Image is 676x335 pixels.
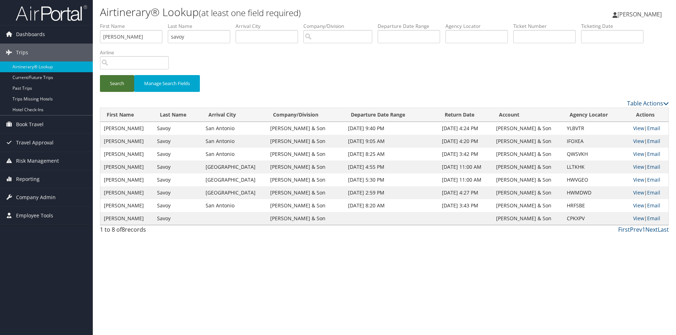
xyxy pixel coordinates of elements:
label: Agency Locator [445,23,513,30]
td: QWSVKH [563,148,630,161]
td: San Antonio [202,148,267,161]
td: IFOXEA [563,135,630,148]
th: Arrival City: activate to sort column ascending [202,108,267,122]
td: [PERSON_NAME] & Son [493,161,563,173]
button: Search [100,75,134,92]
a: Email [647,189,660,196]
span: [PERSON_NAME] [617,10,662,18]
td: [PERSON_NAME] [100,122,153,135]
span: Dashboards [16,25,45,43]
a: Email [647,125,660,132]
td: | [630,199,669,212]
td: [PERSON_NAME] & Son [493,173,563,186]
a: Email [647,151,660,157]
td: [DATE] 4:24 PM [438,122,493,135]
td: [GEOGRAPHIC_DATA] [202,186,267,199]
label: Ticket Number [513,23,581,30]
span: Book Travel [16,115,44,133]
label: Airline [100,49,174,56]
td: YLBVTR [563,122,630,135]
a: View [633,176,644,183]
td: | [630,186,669,199]
td: [DATE] 9:05 AM [344,135,438,148]
a: Next [645,226,658,233]
td: [PERSON_NAME] & Son [493,135,563,148]
td: HWMDWD [563,186,630,199]
span: Trips [16,44,28,61]
td: [PERSON_NAME] [100,199,153,212]
th: Last Name: activate to sort column ascending [153,108,202,122]
td: [DATE] 2:59 PM [344,186,438,199]
a: Email [647,202,660,209]
th: Actions [630,108,669,122]
a: Email [647,176,660,183]
td: [PERSON_NAME] & Son [267,199,344,212]
a: View [633,163,644,170]
td: [DATE] 3:42 PM [438,148,493,161]
td: [DATE] 9:40 PM [344,122,438,135]
label: First Name [100,23,168,30]
td: [PERSON_NAME] & Son [267,135,344,148]
label: Departure Date Range [378,23,445,30]
td: | [630,122,669,135]
td: Savoy [153,173,202,186]
a: Email [647,163,660,170]
td: Savoy [153,186,202,199]
td: [GEOGRAPHIC_DATA] [202,173,267,186]
a: 1 [642,226,645,233]
a: Last [658,226,669,233]
td: HRFSBE [563,199,630,212]
td: [DATE] 5:30 PM [344,173,438,186]
td: [DATE] 8:25 AM [344,148,438,161]
td: [PERSON_NAME] & Son [267,148,344,161]
td: [PERSON_NAME] & Son [267,173,344,186]
a: View [633,202,644,209]
span: Risk Management [16,152,59,170]
td: San Antonio [202,199,267,212]
th: Company/Division [267,108,344,122]
a: First [618,226,630,233]
td: Savoy [153,212,202,225]
td: [PERSON_NAME] [100,135,153,148]
a: Email [647,138,660,144]
span: Employee Tools [16,207,53,225]
label: Company/Division [303,23,378,30]
td: Savoy [153,135,202,148]
td: [PERSON_NAME] & Son [493,148,563,161]
td: [PERSON_NAME] & Son [493,212,563,225]
td: [DATE] 3:43 PM [438,199,493,212]
td: Savoy [153,122,202,135]
a: View [633,138,644,144]
th: Departure Date Range: activate to sort column ascending [344,108,438,122]
label: Arrival City [236,23,303,30]
a: View [633,151,644,157]
td: [PERSON_NAME] & Son [267,186,344,199]
img: airportal-logo.png [16,5,87,21]
td: [DATE] 8:20 AM [344,199,438,212]
td: [PERSON_NAME] [100,161,153,173]
td: [PERSON_NAME] & Son [267,212,344,225]
td: | [630,173,669,186]
span: Company Admin [16,188,56,206]
a: Table Actions [627,99,669,107]
td: [PERSON_NAME] [100,186,153,199]
td: [DATE] 11:00 AM [438,161,493,173]
a: View [633,215,644,222]
a: Prev [630,226,642,233]
span: Travel Approval [16,134,54,152]
label: Last Name [168,23,236,30]
td: [DATE] 11:00 AM [438,173,493,186]
td: [PERSON_NAME] [100,173,153,186]
td: San Antonio [202,135,267,148]
th: Agency Locator: activate to sort column ascending [563,108,630,122]
td: Savoy [153,161,202,173]
th: First Name: activate to sort column ascending [100,108,153,122]
span: Reporting [16,170,40,188]
td: [PERSON_NAME] & Son [493,186,563,199]
td: [PERSON_NAME] & Son [267,161,344,173]
td: [PERSON_NAME] & Son [267,122,344,135]
td: | [630,135,669,148]
td: Savoy [153,148,202,161]
button: Manage Search Fields [134,75,200,92]
td: San Antonio [202,122,267,135]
